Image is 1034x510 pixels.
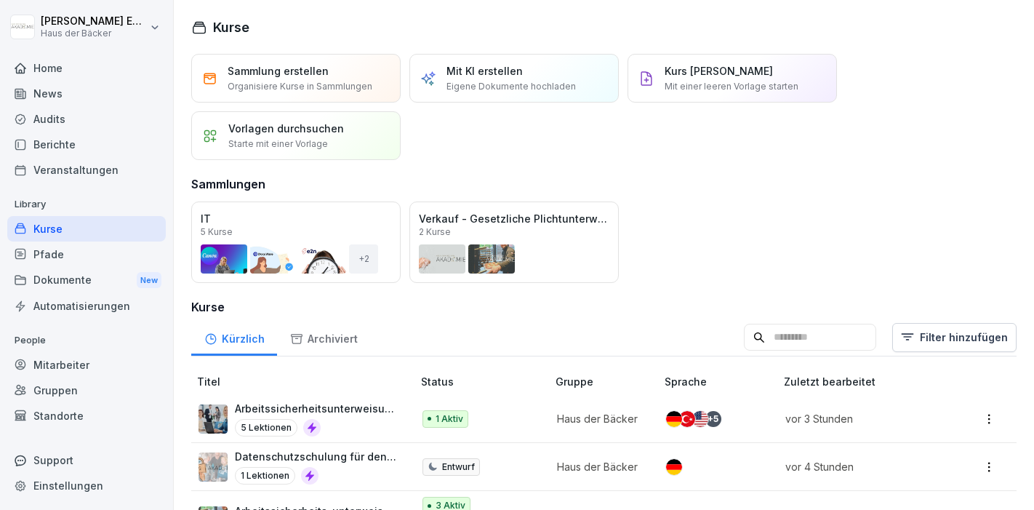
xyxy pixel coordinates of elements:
[7,216,166,242] a: Kurse
[666,411,682,427] img: de.svg
[7,473,166,498] a: Einstellungen
[235,419,297,437] p: 5 Lektionen
[557,459,641,474] p: Haus der Bäcker
[201,228,233,236] p: 5 Kurse
[419,228,451,236] p: 2 Kurse
[705,411,721,427] div: + 5
[446,80,576,93] p: Eigene Dokumente hochladen
[442,461,475,474] p: Entwurf
[7,403,166,429] a: Standorte
[421,374,550,389] p: Status
[785,459,939,474] p: vor 4 Stunden
[7,447,166,473] div: Support
[213,17,249,37] h1: Kurse
[201,211,391,226] p: IT
[785,411,939,426] p: vor 3 Stunden
[7,267,166,294] div: Dokumente
[235,449,398,464] p: Datenschutzschulung für den Verkauf
[409,202,619,283] a: Verkauf - Gesetzliche Plichtunterweisungen2 Kurse
[419,211,609,226] p: Verkauf - Gesetzliche Plichtunterweisungen
[446,63,523,79] p: Mit KI erstellen
[191,298,1017,316] h3: Kurse
[41,28,147,39] p: Haus der Bäcker
[7,329,166,352] p: People
[228,121,344,136] p: Vorlagen durchsuchen
[892,323,1017,352] button: Filter hinzufügen
[7,293,166,319] a: Automatisierungen
[7,132,166,157] a: Berichte
[7,352,166,378] a: Mitarbeiter
[235,467,295,485] p: 1 Lektionen
[199,453,228,482] img: afg6fnw2rcih01fdc0lxrusa.png
[191,202,401,283] a: IT5 Kurse+2
[137,272,161,289] div: New
[197,374,415,389] p: Titel
[7,242,166,267] a: Pfade
[228,80,372,93] p: Organisiere Kurse in Sammlungen
[557,411,641,426] p: Haus der Bäcker
[349,244,378,274] div: + 2
[191,175,265,193] h3: Sammlungen
[228,63,329,79] p: Sammlung erstellen
[228,138,328,151] p: Starte mit einer Vorlage
[277,319,370,356] a: Archiviert
[7,157,166,183] a: Veranstaltungen
[199,405,228,434] img: uu40vofrwkrcojczpz6qgbpy.png
[7,378,166,403] a: Gruppen
[7,193,166,216] p: Library
[191,319,277,356] a: Kürzlich
[665,80,798,93] p: Mit einer leeren Vorlage starten
[7,55,166,81] a: Home
[784,374,956,389] p: Zuletzt bearbeitet
[235,401,398,416] p: Arbeitssicherheitsunterweisung für die Verwaltung
[7,106,166,132] a: Audits
[679,411,695,427] img: tr.svg
[7,267,166,294] a: DokumenteNew
[665,63,773,79] p: Kurs [PERSON_NAME]
[7,81,166,106] a: News
[692,411,708,427] img: us.svg
[436,413,463,426] p: 1 Aktiv
[41,15,147,28] p: [PERSON_NAME] Ehlerding
[556,374,658,389] p: Gruppe
[666,459,682,475] img: de.svg
[665,374,779,389] p: Sprache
